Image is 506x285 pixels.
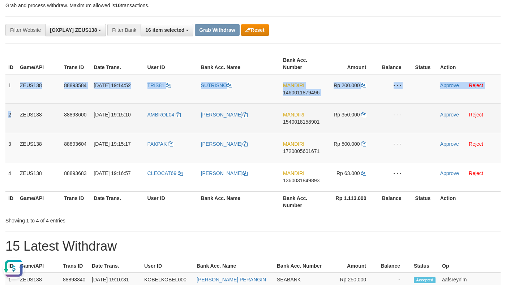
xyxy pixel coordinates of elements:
button: 16 item selected [141,24,193,36]
span: Copy 1460011879496 to clipboard [283,90,320,95]
td: ZEUS138 [17,103,61,133]
td: - - - [377,74,412,104]
th: Balance [377,54,412,74]
a: CLEOCAT69 [147,170,183,176]
button: Reset [241,24,269,36]
a: Approve [440,141,459,147]
th: Bank Acc. Number [274,259,326,273]
span: [OXPLAY] ZEUS138 [50,27,97,33]
td: 1 [5,74,17,104]
th: Bank Acc. Name [194,259,274,273]
span: AMBROL04 [147,112,175,118]
td: 4 [5,162,17,191]
th: Op [439,259,501,273]
td: ZEUS138 [17,162,61,191]
th: Action [437,191,501,212]
a: Reject [469,112,483,118]
div: Showing 1 to 4 of 4 entries [5,214,205,224]
a: Approve [440,112,459,118]
th: Date Trans. [91,191,144,212]
td: - - - [377,133,412,162]
span: TRIS81 [147,82,164,88]
td: - - - [377,103,412,133]
span: 16 item selected [145,27,184,33]
th: ID [5,191,17,212]
th: Game/API [17,259,60,273]
a: Copy 200000 to clipboard [361,82,366,88]
div: Filter Bank [107,24,141,36]
a: Copy 500000 to clipboard [361,141,366,147]
th: Trans ID [61,191,91,212]
span: PAKPAK [147,141,167,147]
span: [DATE] 19:15:10 [94,112,130,118]
a: Approve [440,82,459,88]
a: Reject [469,170,483,176]
span: SEABANK [277,277,301,282]
th: Trans ID [60,259,89,273]
th: Bank Acc. Name [198,54,280,74]
span: [DATE] 19:15:17 [94,141,130,147]
button: [OXPLAY] ZEUS138 [45,24,106,36]
th: User ID [141,259,194,273]
span: Rp 63.000 [336,170,360,176]
strong: 10 [115,3,121,8]
span: 88893683 [64,170,86,176]
button: Open LiveChat chat widget [3,3,25,25]
th: Bank Acc. Name [198,191,280,212]
td: 3 [5,133,17,162]
span: MANDIRI [283,82,304,88]
span: Rp 200.000 [334,82,360,88]
span: 88893584 [64,82,86,88]
th: Amount [325,54,377,74]
a: Copy 63000 to clipboard [361,170,366,176]
th: Status [412,54,437,74]
a: [PERSON_NAME] [201,112,248,118]
th: Rp 1.113.000 [325,191,377,212]
a: Copy 350000 to clipboard [361,112,366,118]
a: SUTRISNO [201,82,232,88]
span: Copy 1720005601671 to clipboard [283,148,320,154]
span: Rp 350.000 [334,112,360,118]
span: Copy 1360031849893 to clipboard [283,178,320,183]
a: [PERSON_NAME] [201,170,248,176]
th: Game/API [17,191,61,212]
span: Rp 500.000 [334,141,360,147]
th: Action [437,54,501,74]
span: 88893600 [64,112,86,118]
td: ZEUS138 [17,133,61,162]
th: Game/API [17,54,61,74]
h1: 15 Latest Withdraw [5,239,501,254]
a: TRIS81 [147,82,171,88]
a: PAKPAK [147,141,173,147]
th: Bank Acc. Number [280,54,325,74]
th: Bank Acc. Number [280,191,325,212]
span: MANDIRI [283,112,304,118]
th: ID [5,54,17,74]
p: Grab and process withdraw. Maximum allowed is transactions. [5,2,501,9]
td: ZEUS138 [17,74,61,104]
span: MANDIRI [283,141,304,147]
div: Filter Website [5,24,45,36]
th: Status [411,259,439,273]
span: MANDIRI [283,170,304,176]
span: Accepted [414,277,436,283]
td: 2 [5,103,17,133]
span: 88893604 [64,141,86,147]
span: CLEOCAT69 [147,170,177,176]
th: Balance [377,259,411,273]
a: AMBROL04 [147,112,181,118]
span: [DATE] 19:16:57 [94,170,130,176]
th: Date Trans. [91,54,144,74]
span: [DATE] 19:14:52 [94,82,130,88]
a: Reject [469,82,483,88]
button: Grab Withdraw [195,24,239,36]
a: Reject [469,141,483,147]
td: - - - [377,162,412,191]
th: Status [412,191,437,212]
th: Balance [377,191,412,212]
th: User ID [145,54,198,74]
th: Trans ID [61,54,91,74]
th: Amount [326,259,377,273]
span: Copy 1540018158901 to clipboard [283,119,320,125]
a: Approve [440,170,459,176]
